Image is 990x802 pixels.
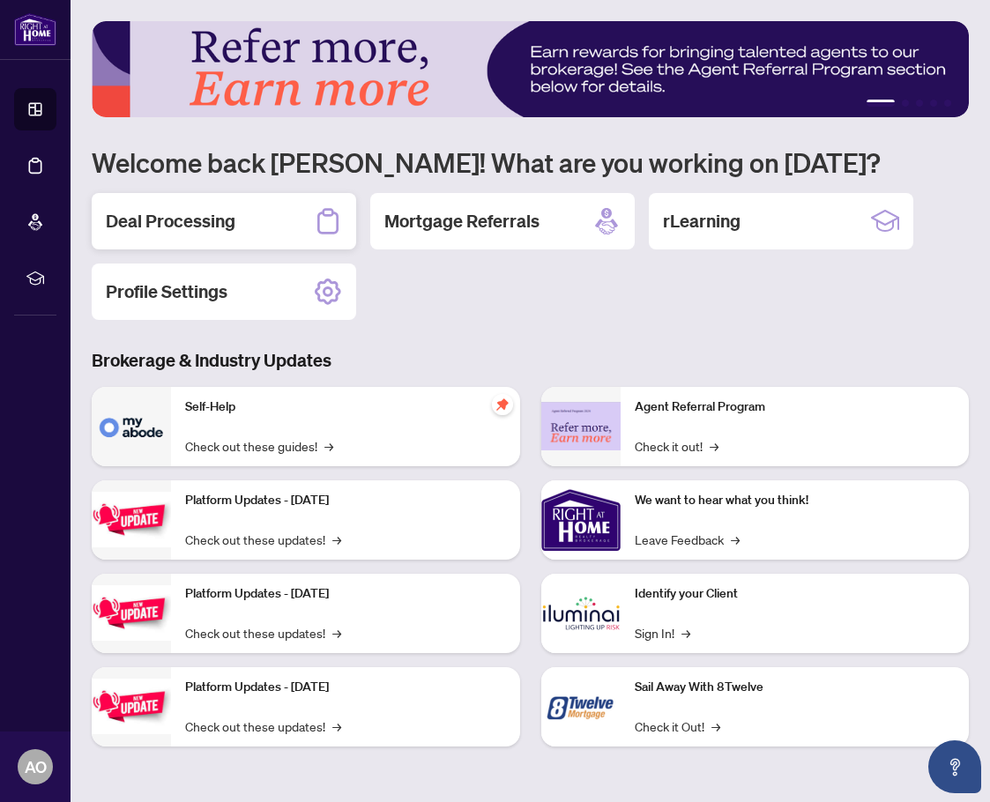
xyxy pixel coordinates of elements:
[185,717,341,736] a: Check out these updates!→
[185,530,341,549] a: Check out these updates!→
[916,100,923,107] button: 3
[635,491,956,510] p: We want to hear what you think!
[541,402,621,450] img: Agent Referral Program
[944,100,951,107] button: 5
[541,480,621,560] img: We want to hear what you think!
[902,100,909,107] button: 2
[635,623,690,642] a: Sign In!→
[185,584,506,604] p: Platform Updates - [DATE]
[928,740,981,793] button: Open asap
[332,623,341,642] span: →
[106,279,227,304] h2: Profile Settings
[541,574,621,653] img: Identify your Client
[185,623,341,642] a: Check out these updates!→
[106,209,235,234] h2: Deal Processing
[635,584,956,604] p: Identify your Client
[92,348,969,373] h3: Brokerage & Industry Updates
[635,397,956,417] p: Agent Referral Program
[92,679,171,734] img: Platform Updates - June 23, 2025
[92,21,969,117] img: Slide 0
[541,667,621,746] img: Sail Away With 8Twelve
[635,717,720,736] a: Check it Out!→
[185,678,506,697] p: Platform Updates - [DATE]
[92,585,171,641] img: Platform Updates - July 8, 2025
[867,100,895,107] button: 1
[185,397,506,417] p: Self-Help
[635,678,956,697] p: Sail Away With 8Twelve
[25,754,47,779] span: AO
[92,492,171,547] img: Platform Updates - July 21, 2025
[14,13,56,46] img: logo
[635,436,718,456] a: Check it out!→
[731,530,740,549] span: →
[492,394,513,415] span: pushpin
[384,209,540,234] h2: Mortgage Referrals
[324,436,333,456] span: →
[92,145,969,179] h1: Welcome back [PERSON_NAME]! What are you working on [DATE]?
[332,717,341,736] span: →
[681,623,690,642] span: →
[635,530,740,549] a: Leave Feedback→
[930,100,937,107] button: 4
[92,387,171,466] img: Self-Help
[663,209,741,234] h2: rLearning
[185,491,506,510] p: Platform Updates - [DATE]
[332,530,341,549] span: →
[710,436,718,456] span: →
[185,436,333,456] a: Check out these guides!→
[711,717,720,736] span: →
